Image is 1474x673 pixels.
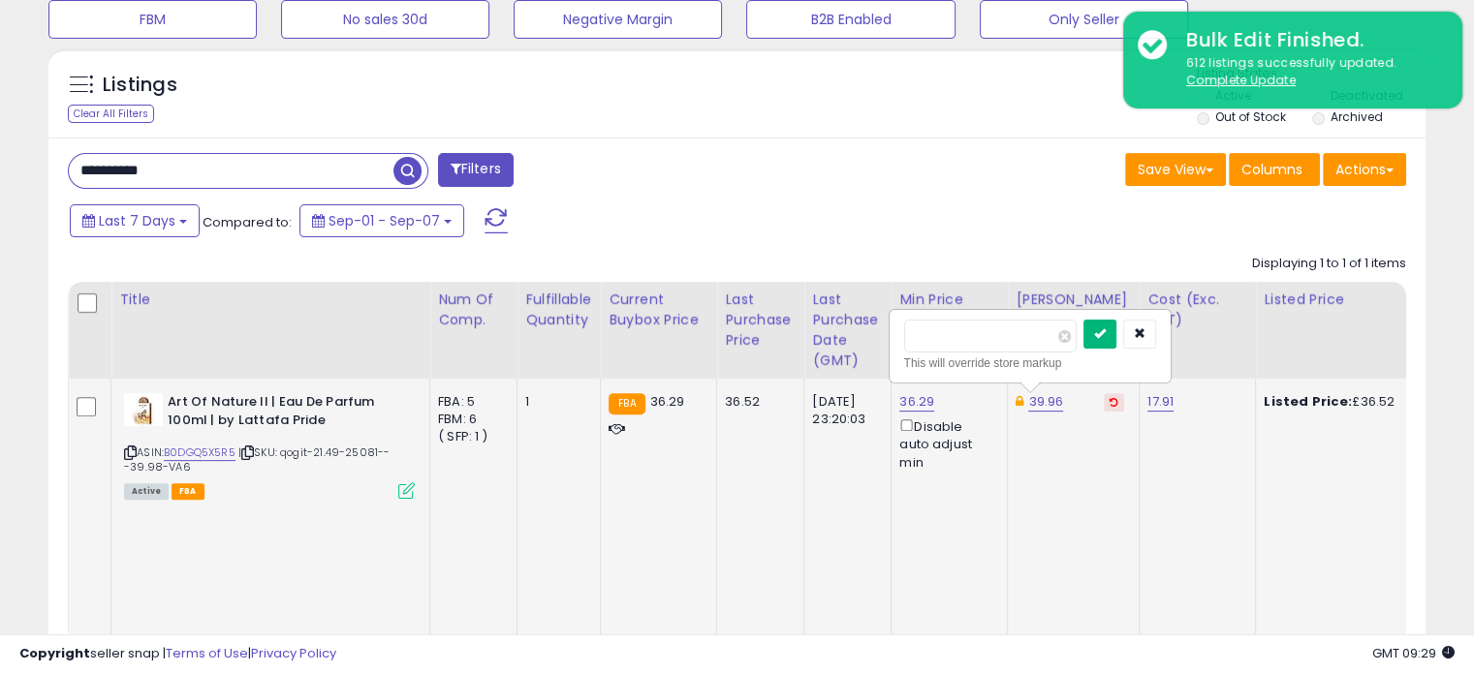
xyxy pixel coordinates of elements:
[1172,26,1448,54] div: Bulk Edit Finished.
[1264,393,1425,411] div: £36.52
[525,393,585,411] div: 1
[203,213,292,231] span: Compared to:
[1125,153,1226,186] button: Save View
[68,105,154,123] div: Clear All Filters
[609,393,644,414] small: FBA
[438,393,502,411] div: FBA: 5
[1241,160,1302,179] span: Columns
[1186,72,1296,88] u: Complete Update
[99,211,175,230] span: Last 7 Days
[164,444,235,461] a: B0DGQ5X5R5
[329,211,440,230] span: Sep-01 - Sep-07
[438,428,502,445] div: ( SFP: 1 )
[1372,644,1455,662] span: 2025-09-15 09:29 GMT
[168,393,403,434] b: Art Of Nature II | Eau De Parfum 100ml | by Lattafa Pride
[1215,108,1286,125] label: Out of Stock
[1264,392,1352,411] b: Listed Price:
[1147,392,1174,412] a: 17.91
[1016,290,1131,310] div: [PERSON_NAME]
[899,415,992,472] div: Disable auto adjust min
[438,153,514,187] button: Filters
[119,290,422,310] div: Title
[438,411,502,428] div: FBM: 6
[103,72,177,99] h5: Listings
[1147,290,1247,330] div: Cost (Exc. VAT)
[1323,153,1406,186] button: Actions
[124,444,390,474] span: | SKU: qogit-21.49-25081---39.98-VA6
[438,290,509,330] div: Num of Comp.
[812,290,883,371] div: Last Purchase Date (GMT)
[251,644,336,662] a: Privacy Policy
[650,392,685,411] span: 36.29
[904,353,1156,373] div: This will override store markup
[19,644,90,662] strong: Copyright
[609,290,708,330] div: Current Buybox Price
[1229,153,1320,186] button: Columns
[299,204,464,237] button: Sep-01 - Sep-07
[899,392,934,412] a: 36.29
[124,393,415,497] div: ASIN:
[1172,54,1448,90] div: 612 listings successfully updated.
[1330,108,1382,125] label: Archived
[725,393,789,411] div: 36.52
[725,290,796,351] div: Last Purchase Price
[1028,392,1063,412] a: 39.96
[899,290,999,310] div: Min Price
[124,393,163,426] img: 31rjhmKxYiL._SL40_.jpg
[166,644,248,662] a: Terms of Use
[19,645,336,663] div: seller snap | |
[525,290,592,330] div: Fulfillable Quantity
[1252,255,1406,273] div: Displaying 1 to 1 of 1 items
[70,204,200,237] button: Last 7 Days
[172,483,204,500] span: FBA
[812,393,876,428] div: [DATE] 23:20:03
[124,483,169,500] span: All listings currently available for purchase on Amazon
[1264,290,1431,310] div: Listed Price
